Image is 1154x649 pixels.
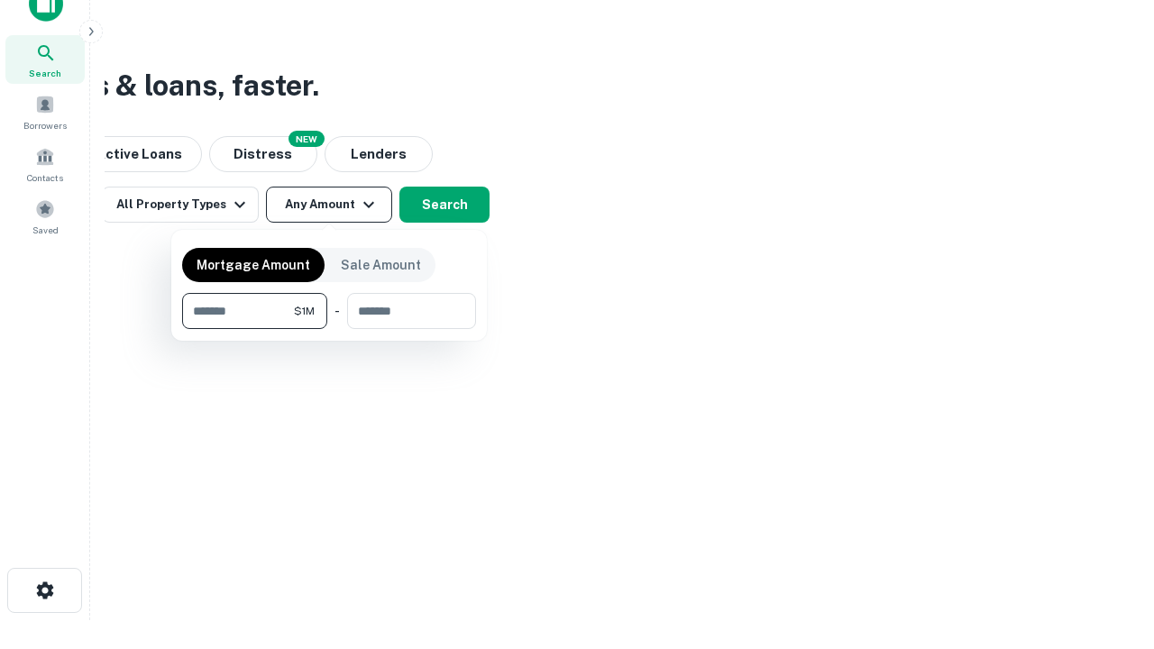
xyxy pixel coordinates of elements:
iframe: Chat Widget [1064,505,1154,591]
span: $1M [294,303,315,319]
div: - [334,293,340,329]
p: Sale Amount [341,255,421,275]
p: Mortgage Amount [197,255,310,275]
